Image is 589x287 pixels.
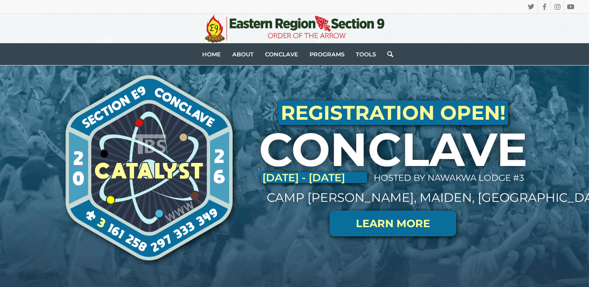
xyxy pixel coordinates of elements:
[265,51,298,58] span: Conclave
[227,43,259,65] a: About
[310,51,344,58] span: Programs
[259,125,528,174] h1: CONCLAVE
[196,43,227,65] a: Home
[261,172,367,183] p: [DATE] - [DATE]
[232,51,254,58] span: About
[278,100,508,125] h2: REGISTRATION OPEN!
[267,189,518,206] p: CAMP [PERSON_NAME], MAIDEN, [GEOGRAPHIC_DATA]
[259,43,304,65] a: Conclave
[304,43,350,65] a: Programs
[202,51,221,58] span: Home
[374,167,524,189] p: HOSTED BY NAWAKWA LODGE #3
[382,43,393,65] a: Search
[356,51,376,58] span: Tools
[350,43,382,65] a: Tools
